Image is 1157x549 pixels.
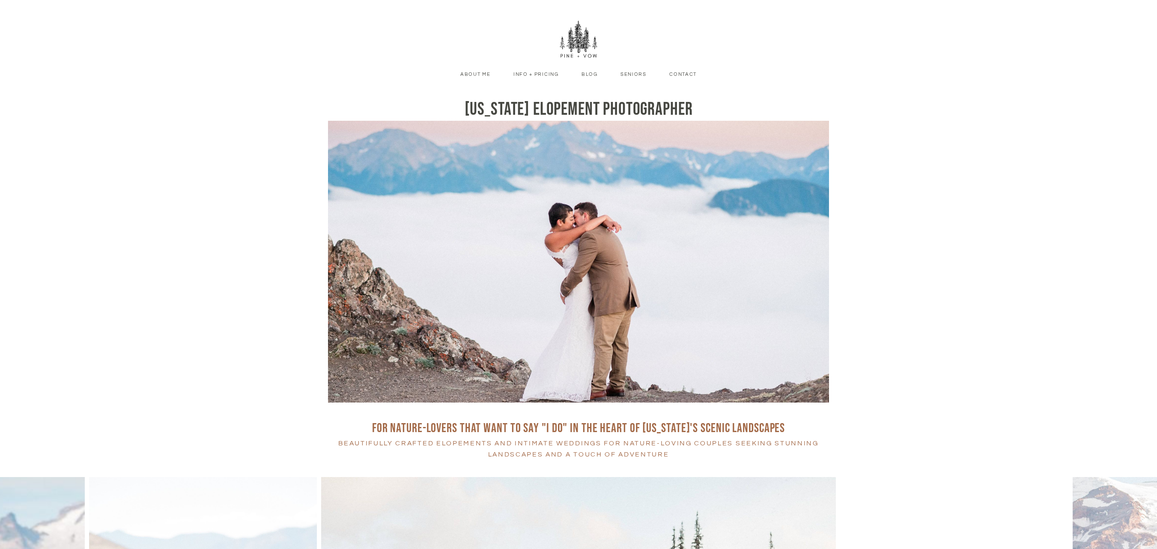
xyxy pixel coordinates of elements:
[328,420,829,438] h2: For Nature-lovers That Want To Say "I Do" In The Heart Of [US_STATE]'s Scenic Landscapes
[611,71,656,78] a: Seniors
[559,21,598,59] img: Pine + Vow
[504,71,568,78] a: Info + Pricing
[572,71,607,78] a: Blog
[328,438,829,460] h4: Beautifully crafted elopements and intimate weddings for nature-loving couples seeking stunning l...
[451,71,500,78] a: About Me
[660,71,706,78] a: Contact
[328,75,829,408] img: Bride and Groom kiss on top of mountain in Olympic National Park. Photo by Washington Elopement P...
[465,98,693,120] span: [US_STATE] Elopement Photographer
